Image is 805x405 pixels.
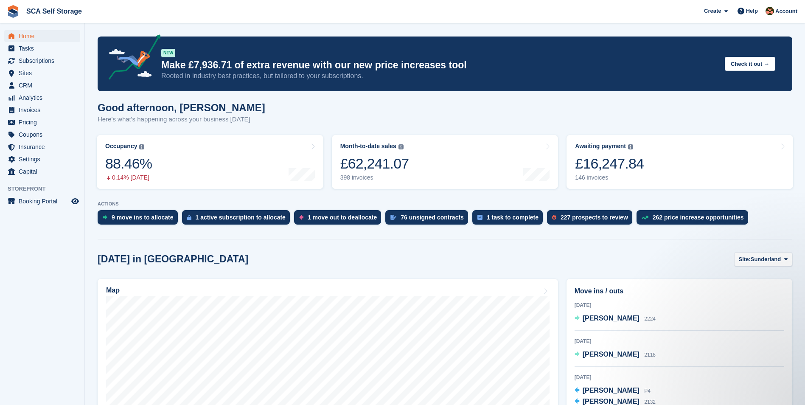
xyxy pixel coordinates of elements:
span: [PERSON_NAME] [583,315,640,322]
img: icon-info-grey-7440780725fd019a000dd9b08b2336e03edf1995a4989e88bcd33f0948082b44.svg [398,144,404,149]
a: menu [4,141,80,153]
div: [DATE] [575,301,784,309]
span: Tasks [19,42,70,54]
div: 0.14% [DATE] [105,174,152,181]
a: menu [4,67,80,79]
div: 398 invoices [340,174,409,181]
p: Make £7,936.71 of extra revenue with our new price increases tool [161,59,718,71]
a: [PERSON_NAME] P4 [575,385,651,397]
a: SCA Self Storage [23,4,85,18]
span: Help [746,7,758,15]
a: [PERSON_NAME] 2224 [575,313,656,324]
a: menu [4,195,80,207]
div: 227 prospects to review [561,214,628,221]
a: Occupancy 88.46% 0.14% [DATE] [97,135,323,189]
div: [DATE] [575,337,784,345]
img: active_subscription_to_allocate_icon-d502201f5373d7db506a760aba3b589e785aa758c864c3986d89f69b8ff3... [187,215,191,220]
div: Occupancy [105,143,137,150]
span: Create [704,7,721,15]
a: menu [4,92,80,104]
a: 1 active subscription to allocate [182,210,294,229]
span: Account [775,7,797,16]
div: 88.46% [105,155,152,172]
button: Check it out → [725,57,775,71]
a: 9 move ins to allocate [98,210,182,229]
div: 262 price increase opportunities [653,214,744,221]
div: [DATE] [575,374,784,381]
a: menu [4,42,80,54]
img: price-adjustments-announcement-icon-8257ccfd72463d97f412b2fc003d46551f7dbcb40ab6d574587a9cd5c0d94... [101,34,161,83]
span: Settings [19,153,70,165]
span: Capital [19,166,70,177]
a: Awaiting payment £16,247.84 146 invoices [567,135,793,189]
div: Month-to-date sales [340,143,396,150]
img: task-75834270c22a3079a89374b754ae025e5fb1db73e45f91037f5363f120a921f8.svg [477,215,482,220]
img: contract_signature_icon-13c848040528278c33f63329250d36e43548de30e8caae1d1a13099fd9432cc5.svg [390,215,396,220]
h1: Good afternoon, [PERSON_NAME] [98,102,265,113]
span: [PERSON_NAME] [583,387,640,394]
div: £62,241.07 [340,155,409,172]
span: [PERSON_NAME] [583,398,640,405]
a: 227 prospects to review [547,210,637,229]
a: Preview store [70,196,80,206]
p: ACTIONS [98,201,792,207]
img: Sarah Race [766,7,774,15]
div: 1 active subscription to allocate [196,214,286,221]
img: icon-info-grey-7440780725fd019a000dd9b08b2336e03edf1995a4989e88bcd33f0948082b44.svg [139,144,144,149]
span: Site: [739,255,751,264]
span: Sunderland [751,255,781,264]
img: move_ins_to_allocate_icon-fdf77a2bb77ea45bf5b3d319d69a93e2d87916cf1d5bf7949dd705db3b84f3ca.svg [103,215,107,220]
span: [PERSON_NAME] [583,351,640,358]
span: Coupons [19,129,70,141]
a: menu [4,30,80,42]
span: Sites [19,67,70,79]
a: [PERSON_NAME] 2118 [575,349,656,360]
p: Rooted in industry best practices, but tailored to your subscriptions. [161,71,718,81]
a: 76 unsigned contracts [385,210,472,229]
div: 1 move out to deallocate [308,214,377,221]
img: price_increase_opportunities-93ffe204e8149a01c8c9dc8f82e8f89637d9d84a8eef4429ea346261dce0b2c0.svg [642,216,648,219]
img: stora-icon-8386f47178a22dfd0bd8f6a31ec36ba5ce8667c1dd55bd0f319d3a0aa187defe.svg [7,5,20,18]
span: Invoices [19,104,70,116]
img: move_outs_to_deallocate_icon-f764333ba52eb49d3ac5e1228854f67142a1ed5810a6f6cc68b1a99e826820c5.svg [299,215,303,220]
span: 2118 [644,352,656,358]
a: menu [4,79,80,91]
span: 2224 [644,316,656,322]
a: 262 price increase opportunities [637,210,752,229]
span: Home [19,30,70,42]
img: icon-info-grey-7440780725fd019a000dd9b08b2336e03edf1995a4989e88bcd33f0948082b44.svg [628,144,633,149]
div: NEW [161,49,175,57]
a: 1 task to complete [472,210,547,229]
span: CRM [19,79,70,91]
a: menu [4,166,80,177]
a: menu [4,55,80,67]
div: 146 invoices [575,174,644,181]
a: Month-to-date sales £62,241.07 398 invoices [332,135,558,189]
a: menu [4,104,80,116]
p: Here's what's happening across your business [DATE] [98,115,265,124]
button: Site: Sunderland [734,252,792,266]
div: Awaiting payment [575,143,626,150]
h2: Map [106,287,120,294]
span: Subscriptions [19,55,70,67]
span: Insurance [19,141,70,153]
span: P4 [644,388,651,394]
span: Storefront [8,185,84,193]
img: prospect-51fa495bee0391a8d652442698ab0144808aea92771e9ea1ae160a38d050c398.svg [552,215,556,220]
a: menu [4,116,80,128]
a: menu [4,129,80,141]
div: 9 move ins to allocate [112,214,174,221]
span: 2132 [644,399,656,405]
h2: [DATE] in [GEOGRAPHIC_DATA] [98,253,248,265]
a: menu [4,153,80,165]
span: Pricing [19,116,70,128]
div: 76 unsigned contracts [401,214,464,221]
div: £16,247.84 [575,155,644,172]
span: Analytics [19,92,70,104]
div: 1 task to complete [487,214,539,221]
h2: Move ins / outs [575,286,784,296]
span: Booking Portal [19,195,70,207]
a: 1 move out to deallocate [294,210,385,229]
